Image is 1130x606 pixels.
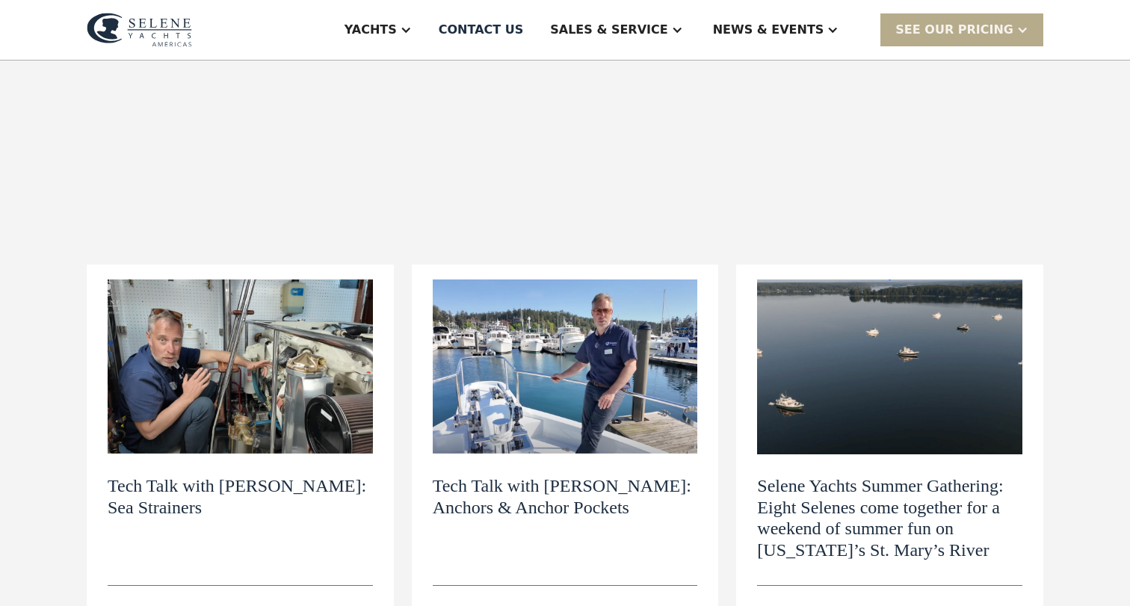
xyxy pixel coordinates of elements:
div: Sales & Service [550,21,667,39]
h2: Tech Talk with [PERSON_NAME]: Sea Strainers [108,475,373,519]
div: Contact US [439,21,524,39]
img: Tech Talk with Dylan: Anchors & Anchor Pockets [433,279,698,454]
img: logo [87,13,192,47]
img: Selene Yachts Summer Gathering: Eight Selenes come together for a weekend of summer fun on Maryla... [757,279,1022,454]
h2: Tech Talk with [PERSON_NAME]: Anchors & Anchor Pockets [433,475,698,519]
div: Yachts [345,21,397,39]
div: News & EVENTS [713,21,824,39]
h2: Selene Yachts Summer Gathering: Eight Selenes come together for a weekend of summer fun on [US_ST... [757,475,1022,561]
img: Tech Talk with Dylan: Sea Strainers [108,279,373,454]
div: SEE Our Pricing [895,21,1013,39]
